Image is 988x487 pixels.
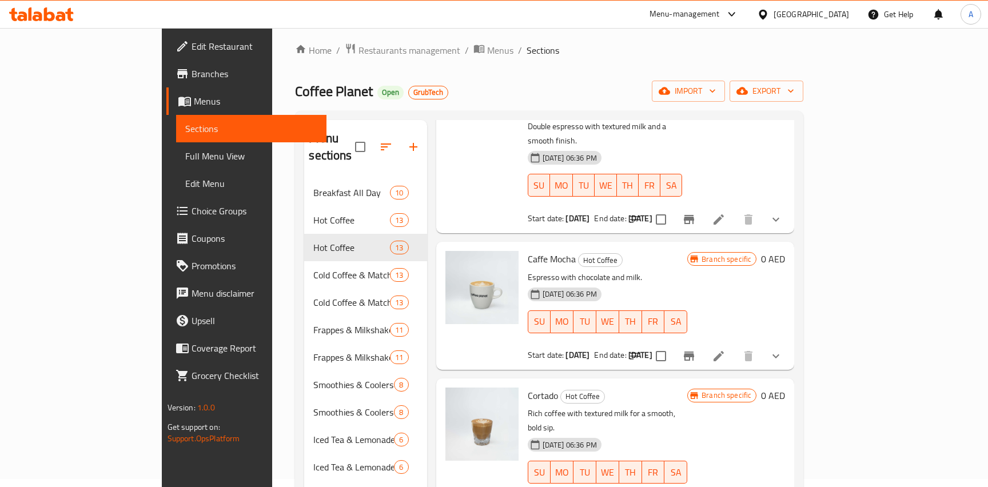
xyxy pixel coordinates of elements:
div: Hot Coffee [578,253,623,267]
div: Smoothies & Coolers8 [304,371,427,398]
a: Menus [473,43,513,58]
span: 8 [395,380,408,390]
div: Frappes & Milkshakes11 [304,316,427,344]
span: Menus [487,43,513,57]
span: Hot Coffee [313,241,390,254]
span: 10 [391,187,408,198]
span: Sections [527,43,559,57]
a: Full Menu View [176,142,327,170]
span: SU [533,177,545,194]
span: Iced Tea & Lemonades [313,433,394,446]
button: SA [660,174,682,197]
button: Branch-specific-item [675,342,703,370]
a: Promotions [166,252,327,280]
span: Smoothies & Coolers [313,378,394,392]
span: Select all sections [348,135,372,159]
span: Start date: [528,348,564,362]
div: Iced Tea & Lemonades [313,460,394,474]
span: Cold Coffee & Matcha [313,268,390,282]
a: Restaurants management [345,43,460,58]
span: 13 [391,270,408,281]
p: Rich coffee with textured milk for a smooth, bold sip. [528,406,688,435]
a: Edit Menu [176,170,327,197]
button: TU [573,310,596,333]
button: WE [595,174,617,197]
svg: Show Choices [769,349,783,363]
span: Caffe Mocha [528,250,576,268]
a: Sections [176,115,327,142]
span: Cortado [528,387,558,404]
a: Coverage Report [166,334,327,362]
span: FR [643,177,656,194]
span: MO [555,177,568,194]
span: FR [647,313,660,330]
div: Open [377,86,404,99]
a: Edit menu item [712,213,726,226]
span: Get support on: [168,420,220,434]
nav: breadcrumb [295,43,803,58]
span: 13 [391,215,408,226]
div: items [390,323,408,337]
span: Edit Restaurant [192,39,318,53]
span: SU [533,464,547,481]
a: Upsell [166,307,327,334]
button: TH [617,174,639,197]
span: Open [377,87,404,97]
a: Branches [166,60,327,87]
span: Select to update [649,344,673,368]
span: 1.0.0 [197,400,215,415]
div: Hot Coffee13 [304,206,427,234]
span: WE [601,313,615,330]
span: MO [555,464,569,481]
h6: 0 AED [761,251,785,267]
button: SU [528,310,551,333]
span: 13 [391,242,408,253]
button: sort-choices [622,342,649,370]
span: 11 [391,325,408,336]
button: delete [735,342,762,370]
span: TH [622,177,634,194]
span: Hot Coffee [561,390,604,403]
span: TU [578,464,592,481]
p: Double espresso with textured milk and a smooth finish. [528,119,683,148]
div: Frappes & Milkshakes11 [304,344,427,371]
div: Frappes & Milkshakes [313,323,390,337]
button: sort-choices [622,206,649,233]
span: TH [624,464,638,481]
span: Branch specific [697,390,756,401]
div: Cold Coffee & Matcha13 [304,261,427,289]
span: Upsell [192,314,318,328]
button: export [730,81,803,102]
div: items [394,405,408,419]
div: items [390,186,408,199]
span: SU [533,313,547,330]
a: Menus [166,87,327,115]
span: MO [555,313,569,330]
span: Hot Coffee [313,213,390,227]
div: Breakfast All Day10 [304,179,427,206]
span: GrubTech [409,87,448,97]
span: [DATE] 06:36 PM [538,153,601,163]
a: Choice Groups [166,197,327,225]
div: [GEOGRAPHIC_DATA] [774,8,849,21]
span: TU [578,313,592,330]
div: Cold Coffee & Matcha13 [304,289,427,316]
p: Espresso with chocolate and milk. [528,270,688,285]
svg: Show Choices [769,213,783,226]
span: Promotions [192,259,318,273]
span: Grocery Checklist [192,369,318,382]
span: 11 [391,352,408,363]
a: Edit menu item [712,349,726,363]
div: items [390,350,408,364]
button: SA [664,461,687,484]
div: Hot Coffee [560,390,605,404]
span: Sort sections [372,133,400,161]
h2: Menu sections [309,130,354,164]
span: A [969,8,973,21]
b: [DATE] [565,211,589,226]
button: show more [762,206,790,233]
